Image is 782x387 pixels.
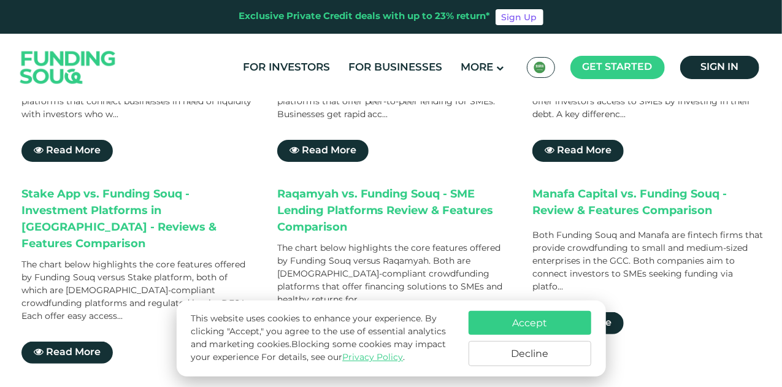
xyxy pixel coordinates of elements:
img: Logo [8,37,128,99]
span: Read More [46,146,101,155]
div: Stake App vs. Funding Souq - Investment Platforms in [GEOGRAPHIC_DATA] - Reviews & Features Compa... [21,186,253,253]
a: Read More [21,140,113,162]
button: Accept [469,311,591,335]
button: Decline [469,341,591,366]
img: SA Flag [534,61,546,74]
a: Read More [277,140,369,162]
div: Both Funding Souq and Manafa are fintech firms that provide crowdfunding to small and medium-size... [532,229,764,294]
a: For Investors [240,58,334,78]
a: For Businesses [346,58,446,78]
span: More [461,63,494,73]
div: Manafa Capital vs. Funding Souq - Review & Features Comparison [532,186,764,223]
p: This website uses cookies to enhance your experience. By clicking "Accept," you agree to the use ... [191,313,456,364]
a: Sign in [680,56,759,79]
span: Read More [46,348,101,357]
div: Raqamyah vs. Funding Souq - SME Lending Platforms Review & Features Comparison [277,186,508,236]
a: Sign Up [496,9,543,25]
span: For details, see our . [261,353,405,362]
span: Read More [557,146,611,155]
div: The chart below highlights the core features offered by Funding Souq versus Raqamyah. Both are [D... [277,242,508,307]
span: Read More [302,146,356,155]
span: Blocking some cookies may impact your experience [191,340,446,362]
span: Get started [583,63,653,72]
span: Sign in [700,63,738,72]
div: The chart below highlights the core features offered by Funding Souq versus Stake platform, both ... [21,259,253,323]
a: Read More [21,342,113,364]
div: Exclusive Private Credit deals with up to 23% return* [239,10,491,24]
a: Read More [532,140,624,162]
a: Privacy Policy [342,353,403,362]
